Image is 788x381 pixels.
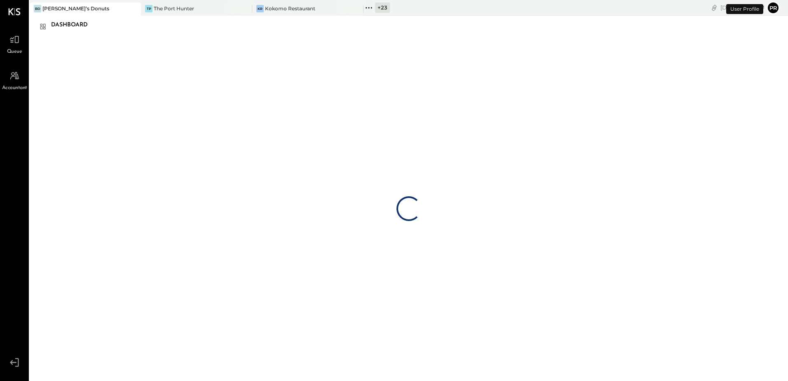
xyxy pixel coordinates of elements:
div: BD [34,5,41,12]
div: KR [256,5,264,12]
div: User Profile [726,4,763,14]
span: Queue [7,48,22,56]
div: + 23 [375,2,390,13]
div: [DATE] [720,4,765,12]
div: The Port Hunter [154,5,194,12]
div: copy link [710,3,718,12]
div: Dashboard [51,19,96,32]
a: Queue [0,32,28,56]
button: pr [767,1,780,14]
span: Accountant [2,85,27,92]
a: Accountant [0,68,28,92]
div: [PERSON_NAME]’s Donuts [42,5,109,12]
div: Kokomo Restaurant [265,5,315,12]
div: TP [145,5,152,12]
